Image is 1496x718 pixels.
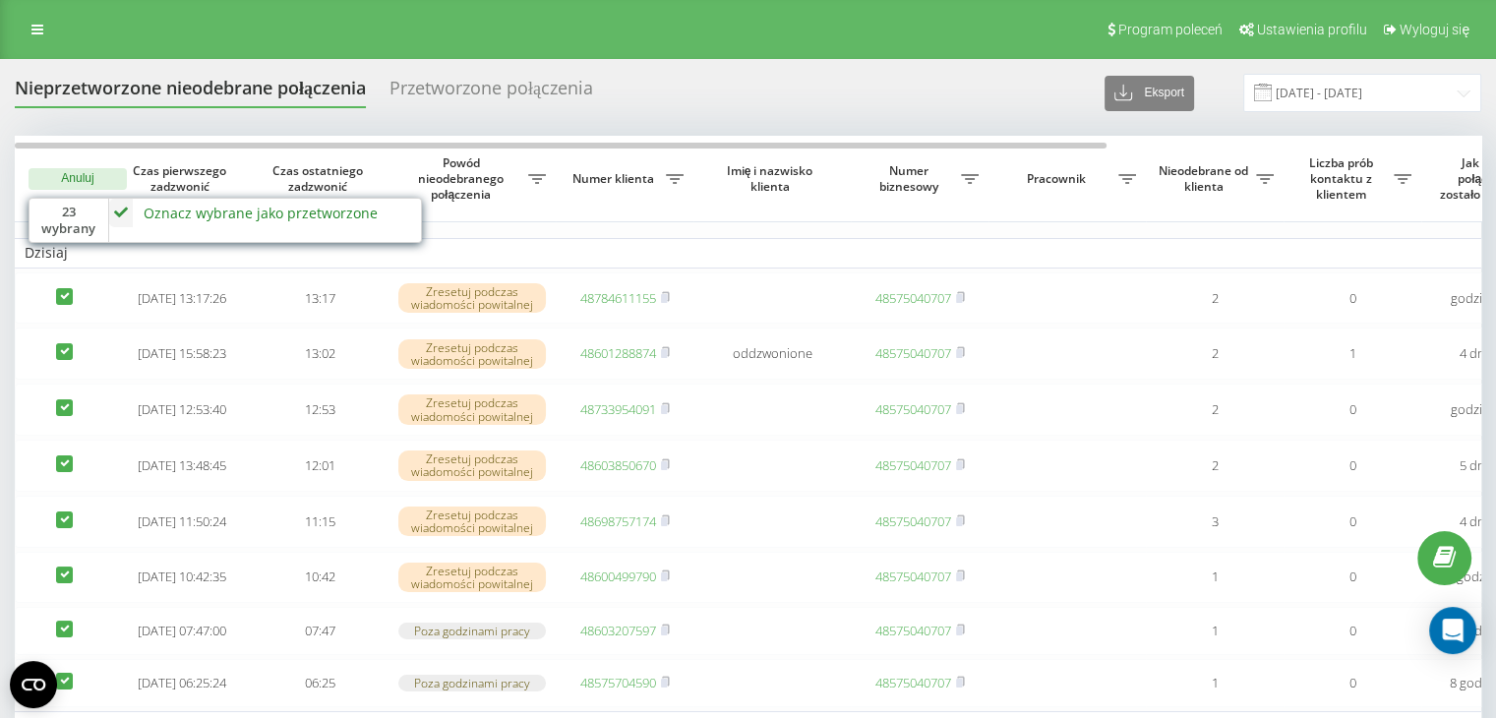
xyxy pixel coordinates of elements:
a: 48575040707 [875,512,951,530]
td: 12:01 [251,440,389,492]
button: Anuluj [29,168,127,190]
span: Numer klienta [566,171,666,187]
div: Zresetuj podczas wiadomości powitalnej [398,563,546,592]
td: 1 [1146,607,1284,655]
span: Wyloguj się [1400,22,1469,37]
td: 1 [1146,659,1284,707]
td: [DATE] 07:47:00 [113,607,251,655]
div: Przetworzone połączenia [389,78,593,108]
td: 13:17 [251,272,389,325]
a: 48600499790 [580,568,656,585]
a: 48575040707 [875,289,951,307]
td: 0 [1284,272,1421,325]
a: 48575040707 [875,456,951,474]
span: Program poleceń [1118,22,1223,37]
a: 48784611155 [580,289,656,307]
td: 12:53 [251,384,389,436]
span: Powód nieodebranego połączenia [398,155,528,202]
td: 0 [1284,496,1421,548]
a: 48575040707 [875,400,951,418]
a: 48603207597 [580,622,656,639]
td: 0 [1284,440,1421,492]
div: 23 wybrany [30,199,109,242]
td: 2 [1146,440,1284,492]
div: Zresetuj podczas wiadomości powitalnej [398,339,546,369]
a: 48603850670 [580,456,656,474]
td: 13:02 [251,328,389,380]
td: [DATE] 11:50:24 [113,496,251,548]
td: [DATE] 06:25:24 [113,659,251,707]
div: Zresetuj podczas wiadomości powitalnej [398,283,546,313]
span: Pracownik [998,171,1118,187]
span: Ustawienia profilu [1257,22,1367,37]
span: Czas ostatniego zadzwonić [267,163,373,194]
span: Liczba prób kontaktu z klientem [1293,155,1394,202]
div: Oznacz wybrane jako przetworzone [144,204,378,222]
td: 0 [1284,659,1421,707]
div: Zresetuj podczas wiadomości powitalnej [398,394,546,424]
td: 2 [1146,272,1284,325]
a: 48601288874 [580,344,656,362]
span: Czas pierwszego zadzwonić [129,163,235,194]
td: 0 [1284,607,1421,655]
td: 07:47 [251,607,389,655]
span: Nieodebrane od klienta [1156,163,1256,194]
a: 48575040707 [875,568,951,585]
span: Imię i nazwisko klienta [710,163,834,194]
button: Open CMP widget [10,661,57,708]
div: Poza godzinami pracy [398,623,546,639]
a: 48575040707 [875,622,951,639]
td: [DATE] 15:58:23 [113,328,251,380]
td: 10:42 [251,552,389,604]
td: 11:15 [251,496,389,548]
td: 2 [1146,328,1284,380]
div: Zresetuj podczas wiadomości powitalnej [398,507,546,536]
td: [DATE] 13:17:26 [113,272,251,325]
td: 1 [1146,552,1284,604]
div: Zresetuj podczas wiadomości powitalnej [398,450,546,480]
td: 0 [1284,384,1421,436]
td: [DATE] 10:42:35 [113,552,251,604]
div: Nieprzetworzone nieodebrane połączenia [15,78,366,108]
td: [DATE] 13:48:45 [113,440,251,492]
td: 3 [1146,496,1284,548]
td: [DATE] 12:53:40 [113,384,251,436]
td: 2 [1146,384,1284,436]
td: 06:25 [251,659,389,707]
button: Eksport [1105,76,1194,111]
div: Open Intercom Messenger [1429,607,1476,654]
a: 48575704590 [580,674,656,691]
a: 48698757174 [580,512,656,530]
a: 48575040707 [875,344,951,362]
td: 1 [1284,328,1421,380]
td: oddzwonione [693,328,851,380]
span: Numer biznesowy [861,163,961,194]
a: 48575040707 [875,674,951,691]
div: Poza godzinami pracy [398,675,546,691]
td: 0 [1284,552,1421,604]
a: 48733954091 [580,400,656,418]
